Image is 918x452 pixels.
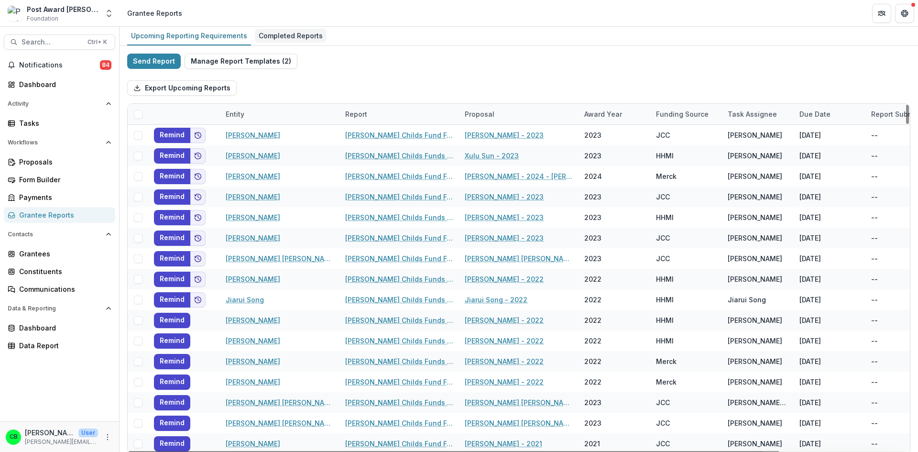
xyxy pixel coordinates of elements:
[154,354,190,369] button: Remind
[794,351,865,372] div: [DATE]
[345,418,453,428] a: [PERSON_NAME] Childs Fund Fellowship Award Financial Expenditure Report
[465,254,573,264] a: [PERSON_NAME] [PERSON_NAME] - 2023
[8,231,102,238] span: Contacts
[123,6,186,20] nav: breadcrumb
[190,231,206,246] button: Add to friends
[728,295,766,305] div: Jiarui Song
[728,130,782,140] div: [PERSON_NAME]
[226,130,280,140] a: [PERSON_NAME]
[190,292,206,308] button: Add to friends
[345,171,453,181] a: [PERSON_NAME] Childs Fund Fellowship Award Financial Expenditure Report
[154,231,190,246] button: Remind
[4,135,115,150] button: Open Workflows
[78,429,98,437] p: User
[871,192,878,202] div: --
[190,210,206,225] button: Add to friends
[19,323,108,333] div: Dashboard
[19,341,108,351] div: Data Report
[871,254,878,264] div: --
[465,151,519,161] a: Xulu Sun - 2023
[722,104,794,124] div: Task Assignee
[102,431,113,443] button: More
[345,356,453,366] a: [PERSON_NAME] Childs Funds Fellow’s Annual Progress Report
[4,246,115,262] a: Grantees
[226,212,280,222] a: [PERSON_NAME]
[220,104,339,124] div: Entity
[8,139,102,146] span: Workflows
[100,60,111,70] span: 84
[584,439,600,449] div: 2021
[154,189,190,205] button: Remind
[728,274,782,284] div: [PERSON_NAME]
[656,439,670,449] div: JCC
[794,331,865,351] div: [DATE]
[728,397,788,408] div: [PERSON_NAME] [PERSON_NAME]
[345,192,453,202] a: [PERSON_NAME] Childs Fund Fellowship Award Financial Expenditure Report
[19,61,100,69] span: Notifications
[190,272,206,287] button: Add to friends
[656,192,670,202] div: JCC
[226,254,334,264] a: [PERSON_NAME] [PERSON_NAME]
[345,295,453,305] a: [PERSON_NAME] Childs Funds Fellow’s Annual Progress Report
[339,104,459,124] div: Report
[127,29,251,43] div: Upcoming Reporting Requirements
[794,166,865,187] div: [DATE]
[345,233,453,243] a: [PERSON_NAME] Childs Fund Fellowship Award Financial Expenditure Report
[871,233,878,243] div: --
[656,254,670,264] div: JCC
[584,336,601,346] div: 2022
[895,4,914,23] button: Get Help
[794,145,865,166] div: [DATE]
[656,295,674,305] div: HHMI
[4,281,115,297] a: Communications
[728,151,782,161] div: [PERSON_NAME]
[154,169,190,184] button: Remind
[579,104,650,124] div: Award Year
[728,192,782,202] div: [PERSON_NAME]
[728,336,782,346] div: [PERSON_NAME]
[19,192,108,202] div: Payments
[154,333,190,349] button: Remind
[871,151,878,161] div: --
[226,377,280,387] a: [PERSON_NAME]
[154,292,190,308] button: Remind
[154,128,190,143] button: Remind
[728,439,782,449] div: [PERSON_NAME]
[127,8,182,18] div: Grantee Reports
[25,428,75,438] p: [PERSON_NAME]
[794,104,865,124] div: Due Date
[19,175,108,185] div: Form Builder
[8,6,23,21] img: Post Award Jane Coffin Childs Memorial Fund
[465,233,544,243] a: [PERSON_NAME] - 2023
[19,266,108,276] div: Constituents
[345,212,453,222] a: [PERSON_NAME] Childs Funds Fellow’s Annual Progress Report
[728,315,782,325] div: [PERSON_NAME]
[226,274,280,284] a: [PERSON_NAME]
[465,418,573,428] a: [PERSON_NAME] [PERSON_NAME] - 2023
[579,109,628,119] div: Award Year
[154,251,190,266] button: Remind
[650,104,722,124] div: Funding Source
[584,377,601,387] div: 2022
[656,130,670,140] div: JCC
[871,315,878,325] div: --
[4,320,115,336] a: Dashboard
[226,356,280,366] a: [PERSON_NAME]
[185,54,297,69] button: Manage Report Templates (2)
[871,377,878,387] div: --
[19,284,108,294] div: Communications
[465,171,573,181] a: [PERSON_NAME] - 2024 - [PERSON_NAME] Childs Memorial Fund - Fellowship Application
[871,397,878,408] div: --
[4,77,115,92] a: Dashboard
[4,338,115,353] a: Data Report
[722,109,783,119] div: Task Assignee
[255,27,327,45] a: Completed Reports
[794,109,836,119] div: Due Date
[25,438,98,446] p: [PERSON_NAME][EMAIL_ADDRESS][PERSON_NAME][DOMAIN_NAME]
[4,172,115,187] a: Form Builder
[871,212,878,222] div: --
[345,439,453,449] a: [PERSON_NAME] Childs Fund Fellowship Award Financial Expenditure Report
